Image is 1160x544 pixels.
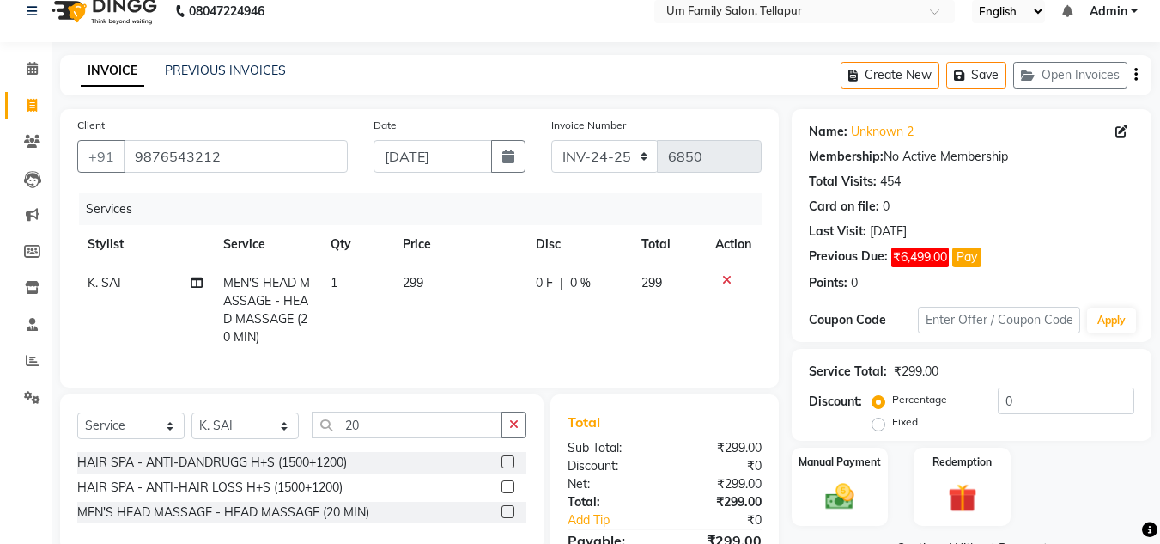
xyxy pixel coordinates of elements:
span: Admin [1090,3,1127,21]
span: 0 % [570,274,591,292]
div: Last Visit: [809,223,866,241]
div: Services [79,193,774,225]
div: MEN'S HEAD MASSAGE - HEAD MASSAGE (20 MIN) [77,504,369,522]
label: Manual Payment [799,455,881,470]
span: | [560,274,563,292]
th: Total [631,225,706,264]
div: 0 [851,274,858,292]
button: Create New [841,62,939,89]
span: 1 [331,275,337,290]
input: Search or Scan [312,412,502,438]
th: Disc [525,225,631,264]
button: Save [946,62,1006,89]
label: Percentage [892,392,947,407]
div: HAIR SPA - ANTI-HAIR LOSS H+S (1500+1200) [77,479,343,497]
th: Service [213,225,321,264]
div: ₹299.00 [665,493,774,511]
div: Previous Due: [809,248,888,267]
a: INVOICE [81,56,144,87]
div: ₹299.00 [665,475,774,493]
a: Add Tip [555,511,683,529]
div: No Active Membership [809,148,1134,166]
label: Invoice Number [551,118,626,133]
button: Pay [952,248,981,267]
div: HAIR SPA - ANTI-DANDRUGG H+S (1500+1200) [77,454,347,472]
div: Discount: [809,393,862,411]
input: Search by Name/Mobile/Email/Code [124,140,348,173]
label: Fixed [892,414,918,430]
div: 454 [880,173,901,191]
span: ₹6,499.00 [891,248,949,267]
div: Service Total: [809,363,887,381]
div: Coupon Code [809,311,917,329]
div: ₹299.00 [894,363,938,381]
span: Total [568,413,607,431]
th: Stylist [77,225,213,264]
span: K. SAI [88,275,121,290]
a: PREVIOUS INVOICES [165,63,286,78]
th: Qty [320,225,392,264]
span: MEN'S HEAD MASSAGE - HEAD MASSAGE (20 MIN) [223,275,310,345]
div: [DATE] [870,223,907,241]
div: Net: [555,475,665,493]
span: 299 [403,275,423,290]
button: +91 [77,140,125,173]
div: Total: [555,493,665,511]
button: Apply [1087,308,1136,333]
button: Open Invoices [1013,62,1127,89]
th: Price [392,225,525,264]
img: _cash.svg [817,480,863,513]
label: Redemption [932,455,992,470]
a: Unknown 2 [851,123,914,141]
div: Card on file: [809,198,879,216]
div: Discount: [555,457,665,475]
label: Client [77,118,105,133]
div: Total Visits: [809,173,877,191]
div: ₹299.00 [665,439,774,457]
div: Sub Total: [555,439,665,457]
img: _gift.svg [939,480,986,516]
th: Action [705,225,762,264]
span: 0 F [536,274,553,292]
div: 0 [883,198,890,216]
div: Points: [809,274,847,292]
div: Name: [809,123,847,141]
label: Date [374,118,397,133]
div: Membership: [809,148,884,166]
input: Enter Offer / Coupon Code [918,307,1080,333]
div: ₹0 [683,511,775,529]
span: 299 [641,275,662,290]
div: ₹0 [665,457,774,475]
